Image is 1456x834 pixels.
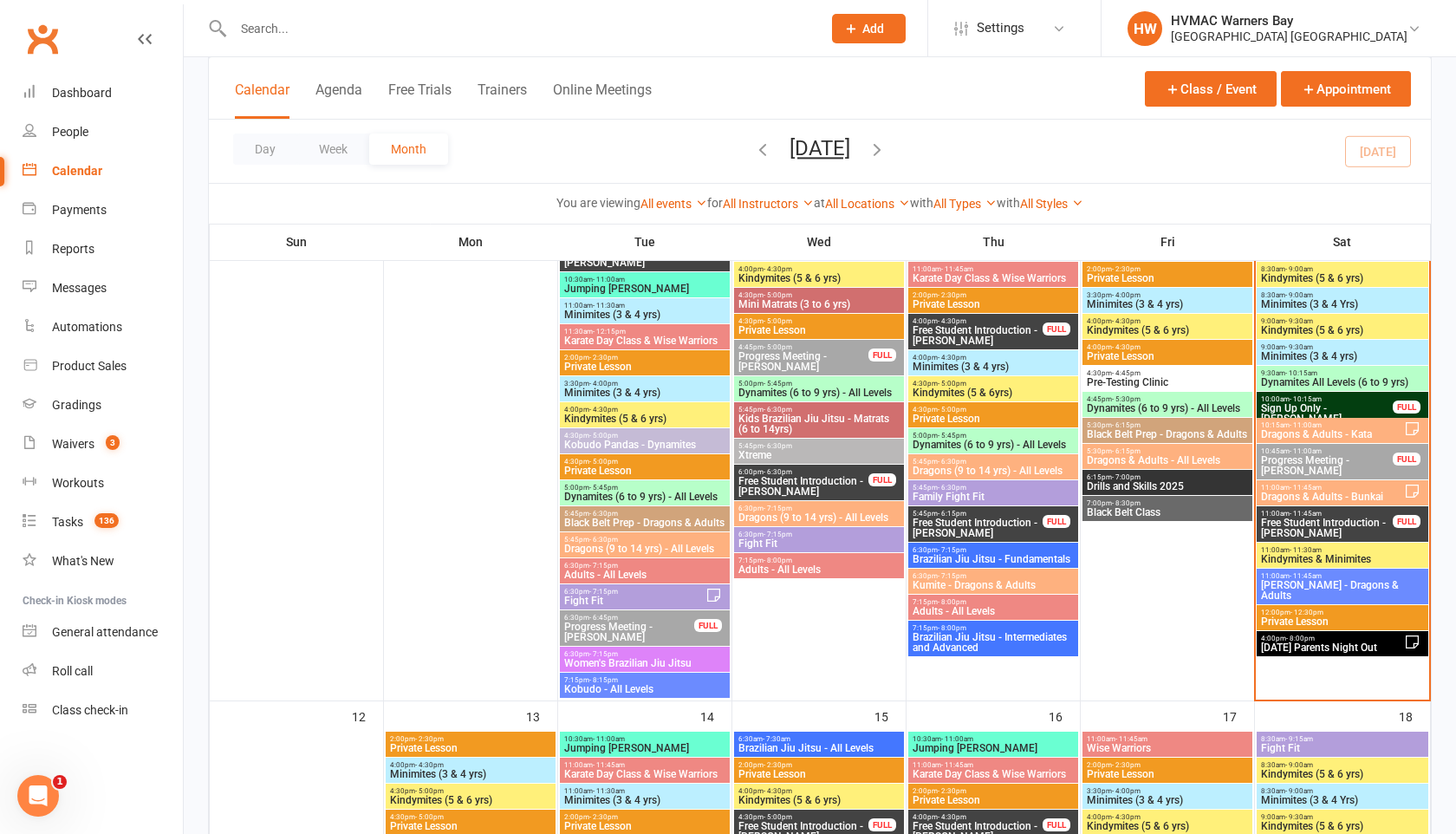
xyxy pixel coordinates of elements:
a: Automations [23,308,183,347]
span: 3:30pm [563,380,726,388]
span: - 11:00am [593,735,625,743]
input: Search... [228,16,809,41]
span: 6:30pm [912,572,1075,580]
span: Minimites (3 & 4 Yrs) [1260,299,1425,309]
span: [DATE] Parents Night Out [1260,642,1404,653]
span: 6:30am [738,735,900,743]
span: - 8:00pm [938,598,966,606]
span: Dragons & Adults - Bunkai [1260,492,1404,502]
span: Dynamites (6 to 9 yrs) - All Levels [912,440,1075,450]
span: 6:30pm [563,614,695,622]
span: Private Lesson [738,325,900,336]
div: FULL [1393,453,1420,466]
span: 5:00pm [738,380,900,388]
div: Tasks [52,515,83,529]
div: FULL [1043,515,1070,528]
th: Thu [907,224,1081,260]
span: - 2:30pm [1112,265,1141,273]
span: 10:00am [1260,395,1394,403]
strong: with [997,196,1020,210]
a: Messages [23,269,183,308]
span: Kindymites (5 & 6 yrs) [563,414,726,424]
span: - 8:00pm [1286,635,1315,642]
span: 5:30pm [1086,447,1249,455]
span: 8:30am [1260,735,1425,743]
span: Dragons (9 to 14 yrs) - All Levels [563,544,726,554]
span: - 6:30pm [764,442,792,450]
button: Class / Event [1145,71,1277,107]
span: Pre-Testing Clinic [1086,377,1249,388]
div: Roll call [52,664,93,678]
span: Kobudo - All Levels [563,684,726,694]
span: 11:00am [1260,510,1394,518]
span: - 5:00pm [938,406,966,414]
span: 7:15pm [912,598,1075,606]
span: - 4:00pm [589,380,618,388]
span: 7:15pm [563,676,726,684]
div: HW [1128,11,1162,46]
span: 4:00pm [912,317,1043,325]
span: - 7:15pm [938,546,966,554]
span: - 10:15am [1290,395,1322,403]
a: Class kiosk mode [23,691,183,730]
span: 10:15am [1260,421,1404,429]
button: Agenda [315,81,362,119]
span: 4:00pm [738,265,900,273]
span: - 12:30pm [1290,609,1323,616]
span: - 4:30pm [764,265,792,273]
a: All events [640,197,707,211]
span: Karate Day Class & Wise Warriors [563,336,726,346]
a: Payments [23,191,183,230]
span: 4:30pm [563,432,726,440]
span: - 6:30pm [589,536,618,544]
span: - 9:00am [1285,291,1313,299]
span: 3:30pm [1086,291,1249,299]
span: - 6:30pm [938,458,966,466]
span: 4:45pm [738,343,869,351]
span: Dynamites All Levels (6 to 9 yrs) [1260,377,1425,388]
span: - 2:30pm [938,291,966,299]
span: - 2:30pm [415,735,444,743]
div: Product Sales [52,359,127,373]
span: 10:30am [563,735,726,743]
div: 14 [700,701,731,730]
span: Fight Fit [563,596,705,606]
button: Calendar [235,81,289,119]
span: Brazilian Jiu Jitsu - Intermediates and Advanced [912,632,1075,653]
span: 2:00pm [1086,265,1249,273]
div: 17 [1223,701,1254,730]
span: Private Lesson [912,414,1075,424]
span: 10:30am [912,735,1075,743]
span: - 4:30pm [1112,343,1141,351]
span: - 7:15pm [589,588,618,596]
span: Sign Up Only - [PERSON_NAME] [1260,403,1394,424]
div: 15 [874,701,906,730]
span: - 11:45am [1290,510,1322,518]
span: Dragons & Adults - Kata [1260,429,1404,440]
div: 12 [352,701,383,730]
span: [PERSON_NAME] - Dragons & Adults [1260,580,1425,601]
span: Kindymites (5 & 6 yrs) [1260,325,1425,336]
span: Dynamites (6 to 9 yrs) - All Levels [563,492,726,502]
span: 6:00pm [738,468,869,476]
span: Kindymites (5 & 6 yrs) [1260,273,1425,283]
span: Private Lesson [563,362,726,372]
span: Kindymites (5 & 6 yrs) [738,273,900,283]
span: 4:00pm [1086,317,1249,325]
span: - 11:45am [1290,484,1322,492]
div: 18 [1399,701,1430,730]
span: 4:00pm [1260,635,1404,642]
span: 7:15pm [912,624,1075,632]
span: 10:45am [1260,447,1394,455]
a: General attendance kiosk mode [23,613,183,652]
a: Waivers 3 [23,425,183,464]
div: FULL [694,619,722,632]
span: 9:00am [1260,343,1425,351]
span: 4:00pm [563,406,726,414]
div: Dashboard [52,86,112,100]
span: 11:30am [563,328,726,336]
div: Messages [52,281,107,295]
span: Minimites (3 & 4 yrs) [912,362,1075,372]
button: Appointment [1281,71,1411,107]
div: FULL [1043,323,1070,336]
